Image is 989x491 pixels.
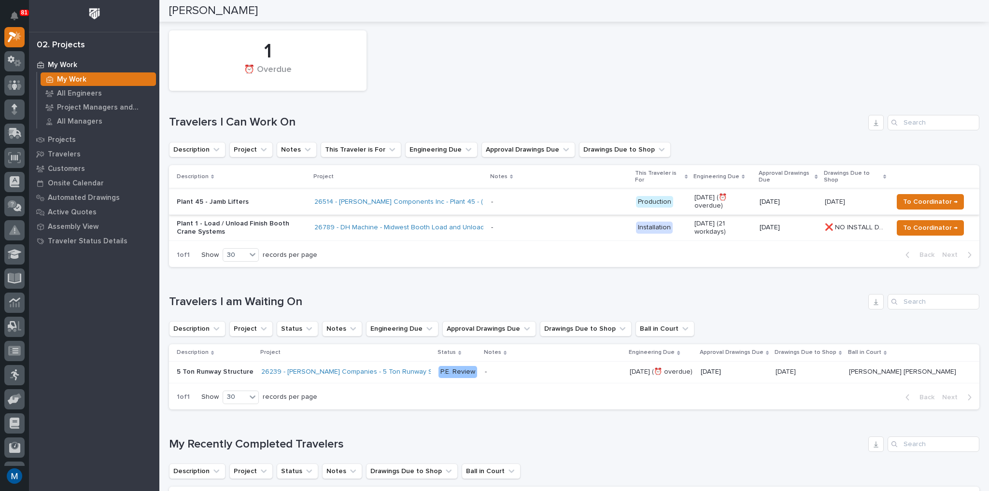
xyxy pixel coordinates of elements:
[223,250,246,260] div: 30
[366,321,438,337] button: Engineering Due
[938,251,979,259] button: Next
[260,347,281,358] p: Project
[29,205,159,219] a: Active Quotes
[57,117,102,126] p: All Managers
[261,368,457,376] a: 26239 - [PERSON_NAME] Companies - 5 Ton Runway Structure
[942,393,963,402] span: Next
[314,198,613,206] a: 26514 - [PERSON_NAME] Components Inc - Plant 45 - (2) Hyperlite ¼ ton bridge cranes; 24’ x 60’
[442,321,536,337] button: Approval Drawings Due
[277,321,318,337] button: Status
[169,295,864,309] h1: Travelers I am Waiting On
[898,393,938,402] button: Back
[579,142,671,157] button: Drawings Due to Shop
[29,161,159,176] a: Customers
[694,194,752,210] p: [DATE] (⏰ overdue)
[322,463,362,479] button: Notes
[169,4,258,18] h2: [PERSON_NAME]
[37,100,159,114] a: Project Managers and Engineers
[630,366,694,376] p: [DATE] (⏰ overdue)
[481,142,575,157] button: Approval Drawings Due
[849,366,958,376] p: [PERSON_NAME] [PERSON_NAME]
[177,171,209,182] p: Description
[277,463,318,479] button: Status
[57,103,152,112] p: Project Managers and Engineers
[776,366,798,376] p: [DATE]
[177,198,307,206] p: Plant 45 - Jamb Lifters
[177,366,255,376] p: 5 Ton Runway Structure
[263,393,317,401] p: records per page
[322,321,362,337] button: Notes
[540,321,632,337] button: Drawings Due to Shop
[169,437,864,451] h1: My Recently Completed Travelers
[484,347,501,358] p: Notes
[629,347,675,358] p: Engineering Due
[169,215,979,241] tr: Plant 1 - Load / Unload Finish Booth Crane Systems26789 - DH Machine - Midwest Booth Load and Unl...
[825,196,847,206] p: [DATE]
[888,436,979,452] input: Search
[29,234,159,248] a: Traveler Status Details
[21,9,28,16] p: 81
[229,321,273,337] button: Project
[366,463,458,479] button: Drawings Due to Shop
[29,190,159,205] a: Automated Drawings
[321,142,401,157] button: This Traveler is For
[775,347,836,358] p: Drawings Due to Shop
[177,220,307,236] p: Plant 1 - Load / Unload Finish Booth Crane Systems
[48,150,81,159] p: Travelers
[177,347,209,358] p: Description
[897,220,964,236] button: To Coordinator →
[185,65,350,85] div: ⏰ Overdue
[169,189,979,215] tr: Plant 45 - Jamb Lifters26514 - [PERSON_NAME] Components Inc - Plant 45 - (2) Hyperlite ¼ ton brid...
[29,57,159,72] a: My Work
[760,224,817,232] p: [DATE]
[37,114,159,128] a: All Managers
[636,196,673,208] div: Production
[12,12,25,27] div: Notifications81
[314,224,508,232] a: 26789 - DH Machine - Midwest Booth Load and Unload Station
[229,142,273,157] button: Project
[37,72,159,86] a: My Work
[48,165,85,173] p: Customers
[29,132,159,147] a: Projects
[4,466,25,486] button: users-avatar
[37,86,159,100] a: All Engineers
[888,115,979,130] input: Search
[48,179,104,188] p: Onsite Calendar
[169,385,198,409] p: 1 of 1
[636,321,694,337] button: Ball in Court
[48,136,76,144] p: Projects
[438,366,477,378] div: P.E. Review
[169,142,226,157] button: Description
[4,6,25,26] button: Notifications
[824,168,881,186] p: Drawings Due to Shop
[169,463,226,479] button: Description
[57,75,86,84] p: My Work
[491,224,493,232] div: -
[888,294,979,309] input: Search
[29,176,159,190] a: Onsite Calendar
[85,5,103,23] img: Workspace Logo
[636,222,673,234] div: Installation
[942,251,963,259] span: Next
[48,237,127,246] p: Traveler Status Details
[903,222,958,234] span: To Coordinator →
[277,142,317,157] button: Notes
[759,168,812,186] p: Approval Drawings Due
[848,347,881,358] p: Ball in Court
[201,251,219,259] p: Show
[825,222,887,232] p: ❌ NO INSTALL DATE!
[37,40,85,51] div: 02. Projects
[490,171,508,182] p: Notes
[48,208,97,217] p: Active Quotes
[701,368,768,376] p: [DATE]
[898,251,938,259] button: Back
[914,393,934,402] span: Back
[48,61,77,70] p: My Work
[48,194,120,202] p: Automated Drawings
[169,321,226,337] button: Description
[29,147,159,161] a: Travelers
[169,361,979,383] tr: 5 Ton Runway Structure5 Ton Runway Structure 26239 - [PERSON_NAME] Companies - 5 Ton Runway Struc...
